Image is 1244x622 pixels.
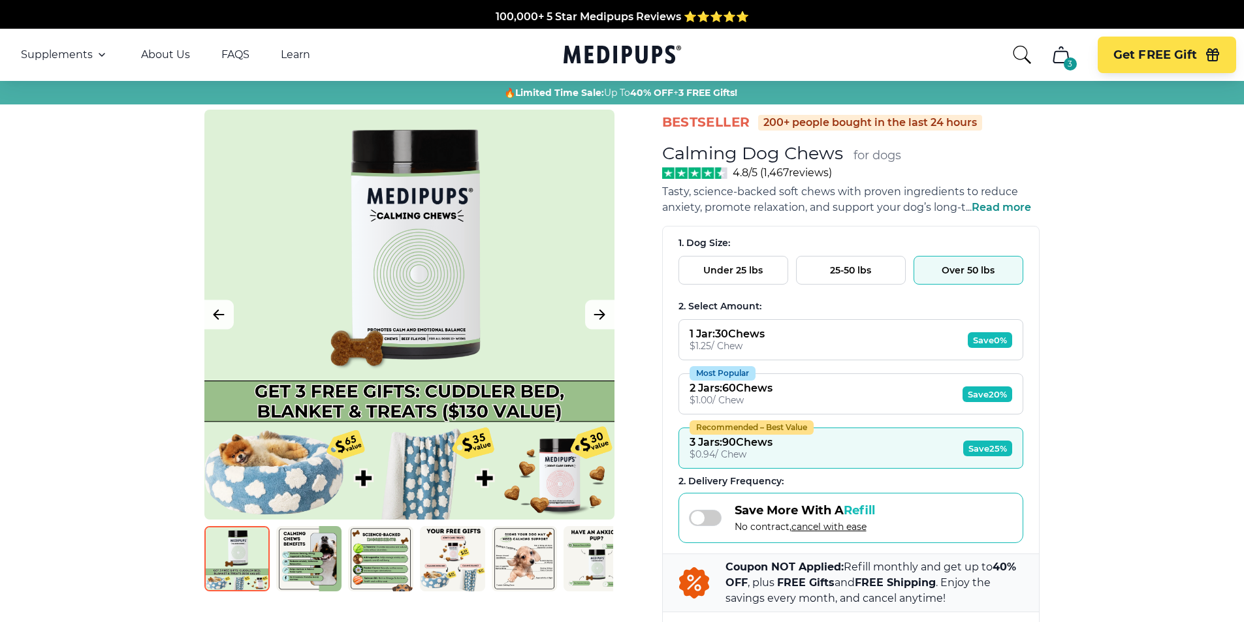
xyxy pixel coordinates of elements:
button: Over 50 lbs [914,256,1023,285]
div: 2 Jars : 60 Chews [690,382,773,394]
span: Supplements [21,48,93,61]
div: 3 [1064,57,1077,70]
button: Supplements [21,47,110,63]
div: 3 Jars : 90 Chews [690,436,773,448]
img: Stars - 4.8 [662,167,728,179]
a: Medipups [564,42,681,69]
span: Save 20% [963,386,1012,402]
div: 200+ people bought in the last 24 hours [758,115,982,131]
span: cancel with ease [791,521,867,533]
span: anxiety, promote relaxation, and support your dog’s long-t [662,201,966,213]
button: Most Popular2 Jars:60Chews$1.00/ ChewSave20% [678,373,1023,414]
button: cart [1045,39,1077,70]
div: $ 1.00 / Chew [690,394,773,406]
button: Under 25 lbs [678,256,788,285]
img: Calming Dog Chews | Natural Dog Supplements [348,526,413,591]
img: Calming Dog Chews | Natural Dog Supplements [420,526,485,591]
p: Refill monthly and get up to , plus and . Enjoy the savings every month, and cancel anytime! [726,559,1023,606]
button: 1 Jar:30Chews$1.25/ ChewSave0% [678,319,1023,360]
span: for dogs [853,148,901,163]
div: Recommended – Best Value [690,420,814,435]
b: FREE Shipping [855,576,936,589]
div: 1 Jar : 30 Chews [690,328,765,340]
span: Get FREE Gift [1113,48,1197,63]
span: Tasty, science-backed soft chews with proven ingredients to reduce [662,185,1018,198]
img: Calming Dog Chews | Natural Dog Supplements [276,526,342,591]
a: Learn [281,48,310,61]
div: Most Popular [690,366,756,381]
span: Made In The [GEOGRAPHIC_DATA] from domestic & globally sourced ingredients [405,25,839,38]
div: $ 0.94 / Chew [690,448,773,460]
button: 25-50 lbs [796,256,906,285]
span: Read more [972,201,1031,213]
div: 1. Dog Size: [678,237,1023,249]
span: 2 . Delivery Frequency: [678,475,784,487]
span: Save More With A [735,503,875,518]
span: BestSeller [662,114,750,131]
div: $ 1.25 / Chew [690,340,765,352]
h1: Calming Dog Chews [662,142,843,164]
a: FAQS [221,48,249,61]
button: Get FREE Gift [1098,37,1236,73]
b: Coupon NOT Applied: [726,561,844,573]
span: 4.8/5 ( 1,467 reviews) [733,166,832,179]
button: Recommended – Best Value3 Jars:90Chews$0.94/ ChewSave25% [678,428,1023,469]
div: 2. Select Amount: [678,300,1023,313]
b: FREE Gifts [777,576,835,589]
span: 100,000+ 5 Star Medipups Reviews ⭐️⭐️⭐️⭐️⭐️ [496,10,749,22]
img: Calming Dog Chews | Natural Dog Supplements [204,526,270,591]
span: Save 0% [968,332,1012,348]
img: Calming Dog Chews | Natural Dog Supplements [492,526,557,591]
button: search [1012,44,1032,65]
span: Refill [844,503,875,518]
span: Save 25% [963,441,1012,456]
button: Previous Image [204,300,234,330]
img: Calming Dog Chews | Natural Dog Supplements [564,526,629,591]
span: ... [966,201,1031,213]
span: 🔥 Up To + [504,86,737,99]
button: Next Image [585,300,614,330]
a: About Us [141,48,190,61]
span: No contract, [735,521,875,533]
